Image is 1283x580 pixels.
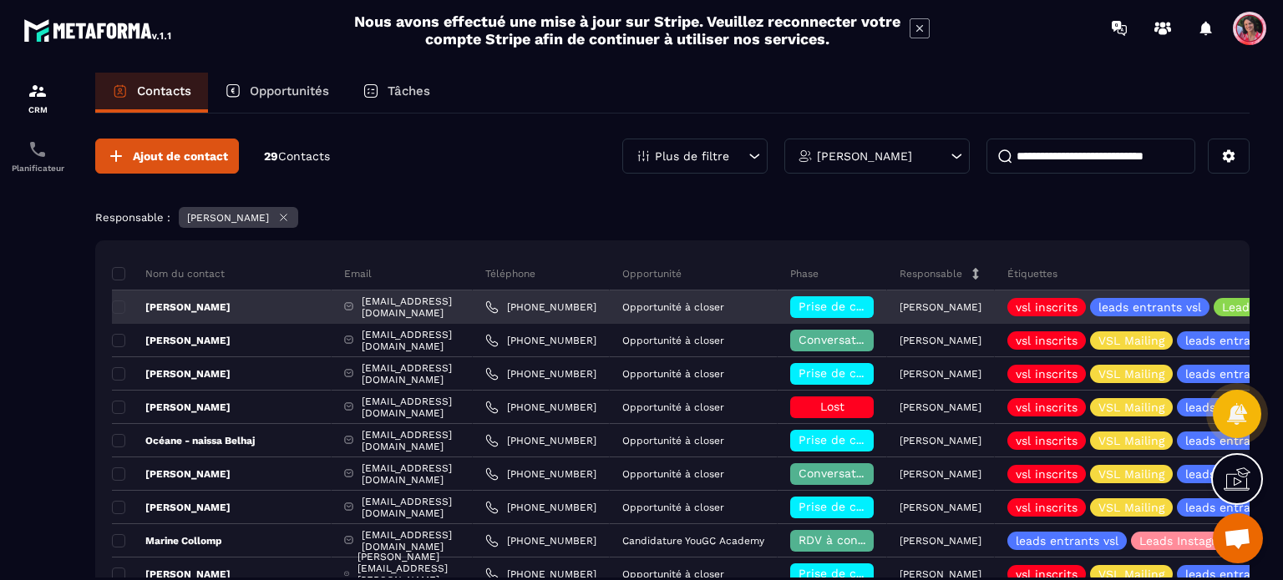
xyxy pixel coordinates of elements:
p: Planificateur [4,164,71,173]
p: [PERSON_NAME] [900,301,981,313]
a: Contacts [95,73,208,113]
p: [PERSON_NAME] [817,150,912,162]
p: [PERSON_NAME] [900,401,981,413]
a: [PHONE_NUMBER] [485,534,596,547]
p: VSL Mailing [1098,435,1164,446]
a: [PHONE_NUMBER] [485,300,596,314]
img: logo [23,15,174,45]
span: Conversation en cours [799,467,928,480]
p: Opportunité à closer [622,568,724,580]
p: VSL Mailing [1098,335,1164,346]
a: [PHONE_NUMBER] [485,501,596,514]
p: Opportunité à closer [622,435,724,446]
p: VSL Mailing [1098,468,1164,480]
p: Opportunité à closer [622,335,724,346]
span: Prise de contact effectuée [799,433,953,446]
span: Prise de contact effectuée [799,567,953,580]
p: [PERSON_NAME] [112,501,231,514]
p: Opportunités [250,83,329,98]
p: Marine Collomp [112,534,222,547]
p: Opportunité à closer [622,368,724,380]
p: [PERSON_NAME] [112,334,231,347]
p: Opportunité à closer [622,301,724,313]
a: [PHONE_NUMBER] [485,467,596,481]
a: formationformationCRM [4,68,71,127]
p: Opportunité à closer [622,502,724,513]
p: [PERSON_NAME] [900,435,981,446]
p: vsl inscrits [1016,301,1078,313]
a: [PHONE_NUMBER] [485,401,596,414]
span: Prise de contact effectuée [799,300,953,313]
a: Tâches [346,73,447,113]
p: [PERSON_NAME] [900,468,981,480]
h2: Nous avons effectué une mise à jour sur Stripe. Veuillez reconnecter votre compte Stripe afin de ... [353,13,901,48]
p: VSL Mailing [1098,502,1164,513]
p: [PERSON_NAME] [112,300,231,314]
p: Candidature YouGC Academy [622,535,764,547]
p: Leads Instagram [1139,535,1234,547]
p: vsl inscrits [1016,502,1078,513]
p: Email [344,267,372,280]
span: Lost [820,400,844,413]
p: vsl inscrits [1016,401,1078,413]
img: formation [28,81,48,101]
p: VSL Mailing [1098,368,1164,380]
a: schedulerschedulerPlanificateur [4,127,71,185]
p: Contacts [137,83,191,98]
p: Océane - naissa Belhaj [112,434,255,447]
span: Contacts [278,149,330,163]
p: Opportunité à closer [622,401,724,413]
p: vsl inscrits [1016,468,1078,480]
p: Phase [790,267,819,280]
p: vsl inscrits [1016,368,1078,380]
img: scheduler [28,139,48,159]
p: [PERSON_NAME] [112,467,231,481]
p: vsl inscrits [1016,335,1078,346]
p: Opportunité à closer [622,468,724,480]
p: leads entrants vsl [1098,301,1201,313]
p: leads entrants vsl [1016,535,1118,547]
p: vsl inscrits [1016,568,1078,580]
p: Leads ADS [1222,301,1282,313]
a: [PHONE_NUMBER] [485,334,596,347]
a: [PHONE_NUMBER] [485,367,596,381]
p: vsl inscrits [1016,435,1078,446]
p: [PERSON_NAME] [900,368,981,380]
div: Ouvrir le chat [1213,513,1263,563]
p: VSL Mailing [1098,401,1164,413]
p: Étiquettes [1007,267,1057,280]
a: [PHONE_NUMBER] [485,434,596,447]
p: Plus de filtre [655,150,729,162]
p: [PERSON_NAME] [900,535,981,547]
span: Prise de contact effectuée [799,500,953,513]
p: Tâches [388,83,430,98]
p: [PERSON_NAME] [112,367,231,381]
p: Opportunité [622,267,682,280]
p: VSL Mailing [1098,568,1164,580]
p: 29 [264,149,330,164]
p: CRM [4,105,71,114]
p: Nom du contact [112,267,225,280]
span: Conversation en cours [799,333,928,346]
p: [PERSON_NAME] [187,212,269,224]
a: Opportunités [208,73,346,113]
span: Ajout de contact [133,148,228,164]
p: [PERSON_NAME] [900,335,981,346]
p: [PERSON_NAME] [900,502,981,513]
span: RDV à confimer ❓ [799,533,906,547]
p: Responsable [900,267,962,280]
button: Ajout de contact [95,139,239,174]
p: [PERSON_NAME] [112,401,231,414]
p: [PERSON_NAME] [900,568,981,580]
p: Téléphone [485,267,535,280]
p: Responsable : [95,211,170,224]
span: Prise de contact effectuée [799,366,953,380]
